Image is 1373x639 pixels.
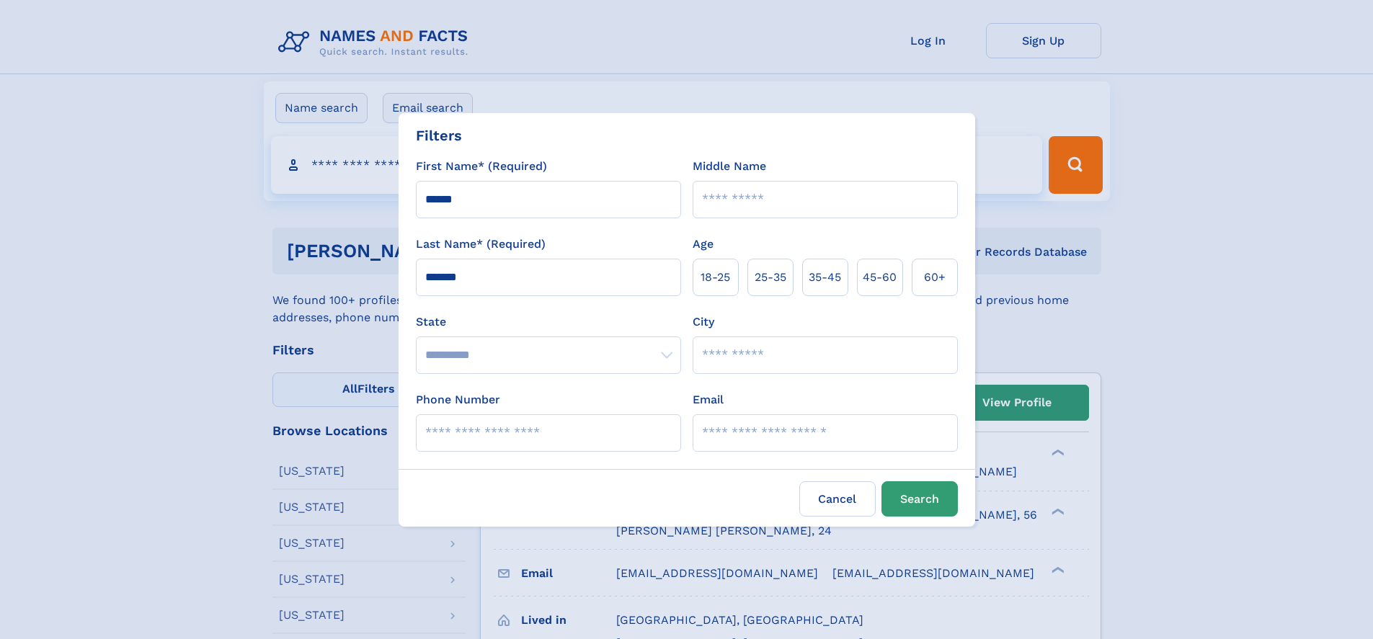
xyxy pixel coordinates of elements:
label: Middle Name [693,158,766,175]
span: 35‑45 [809,269,841,286]
button: Search [881,481,958,517]
div: Filters [416,125,462,146]
label: Cancel [799,481,876,517]
label: Phone Number [416,391,500,408]
span: 60+ [924,269,946,286]
label: City [693,313,714,331]
label: Email [693,391,724,408]
label: State [416,313,681,331]
span: 18‑25 [701,269,730,286]
span: 25‑35 [755,269,786,286]
label: Age [693,236,714,253]
label: Last Name* (Required) [416,236,546,253]
span: 45‑60 [863,269,897,286]
label: First Name* (Required) [416,158,547,175]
